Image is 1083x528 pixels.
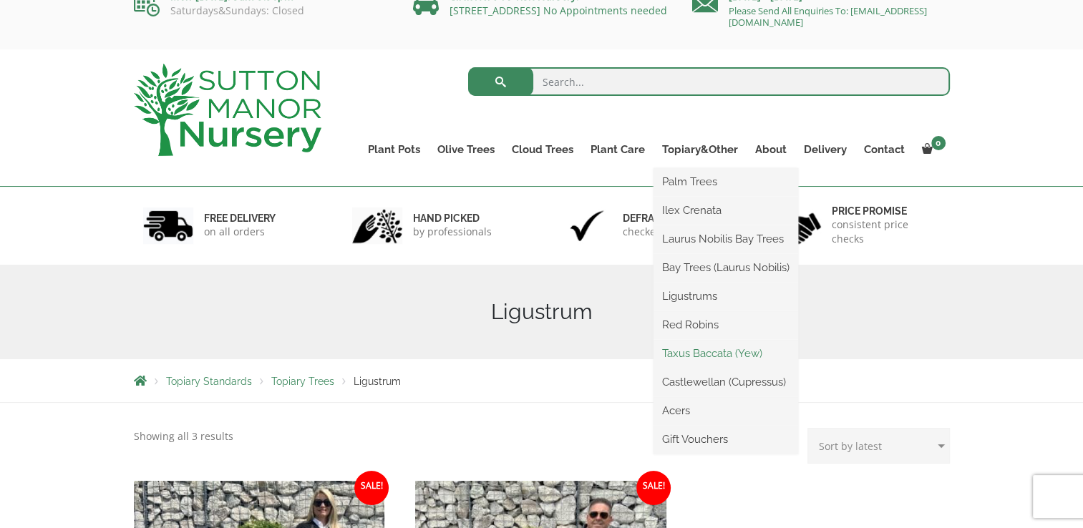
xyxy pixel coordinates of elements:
a: Castlewellan (Cupressus) [654,371,798,393]
a: Palm Trees [654,171,798,192]
a: Topiary Trees [271,376,334,387]
p: by professionals [413,225,492,239]
img: 2.jpg [352,207,402,244]
a: Contact [855,140,913,160]
a: Cloud Trees [503,140,582,160]
img: logo [134,64,321,156]
nav: Breadcrumbs [134,375,950,386]
img: 3.jpg [562,207,612,244]
h6: hand picked [413,212,492,225]
a: Olive Trees [429,140,503,160]
a: 0 [913,140,950,160]
select: Shop order [807,428,950,464]
a: Ilex Crenata [654,200,798,221]
p: Saturdays&Sundays: Closed [134,5,392,16]
a: Please Send All Enquiries To: [EMAIL_ADDRESS][DOMAIN_NAME] [729,4,927,29]
p: checked & Licensed [623,225,717,239]
span: Sale! [354,471,389,505]
h1: Ligustrum [134,299,950,325]
h6: Defra approved [623,212,717,225]
a: Delivery [795,140,855,160]
a: Topiary&Other [654,140,747,160]
a: [STREET_ADDRESS] No Appointments needed [450,4,667,17]
a: Acers [654,400,798,421]
img: 1.jpg [143,207,193,244]
a: Plant Pots [359,140,429,160]
a: Topiary Standards [166,376,252,387]
h6: FREE DELIVERY [204,212,276,225]
a: About [747,140,795,160]
span: 0 [931,136,946,150]
h6: Price promise [832,205,941,217]
a: Plant Care [582,140,654,160]
a: Laurus Nobilis Bay Trees [654,228,798,250]
input: Search... [468,67,950,96]
a: Ligustrums [654,285,798,307]
a: Bay Trees (Laurus Nobilis) [654,257,798,278]
p: Showing all 3 results [134,428,233,445]
a: Gift Vouchers [654,429,798,450]
span: Ligustrum [354,376,401,387]
span: Sale! [636,471,671,505]
p: on all orders [204,225,276,239]
a: Taxus Baccata (Yew) [654,343,798,364]
a: Red Robins [654,314,798,336]
p: consistent price checks [832,217,941,246]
